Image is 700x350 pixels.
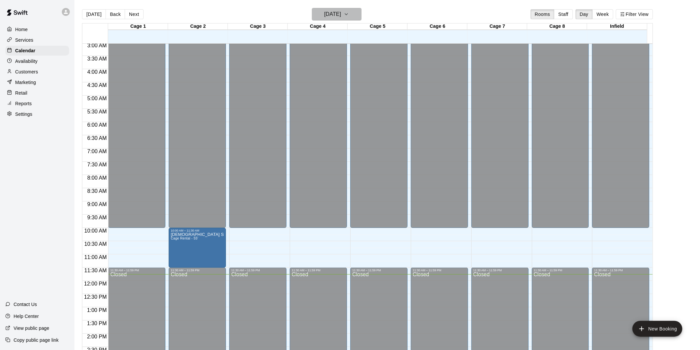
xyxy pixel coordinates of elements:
[292,269,345,272] div: 11:30 AM – 11:59 PM
[86,201,109,207] span: 9:00 AM
[5,88,69,98] a: Retail
[83,268,109,273] span: 11:30 AM
[86,109,109,114] span: 5:30 AM
[594,269,647,272] div: 11:30 AM – 11:59 PM
[82,281,108,286] span: 12:00 PM
[288,23,348,30] div: Cage 4
[14,301,37,308] p: Contact Us
[168,23,228,30] div: Cage 2
[86,135,109,141] span: 6:30 AM
[86,69,109,75] span: 4:00 AM
[15,26,28,33] p: Home
[312,8,362,21] button: [DATE]
[85,307,109,313] span: 1:00 PM
[15,79,36,86] p: Marketing
[5,35,69,45] a: Services
[5,24,69,34] a: Home
[85,321,109,326] span: 1:30 PM
[5,67,69,77] a: Customers
[82,9,106,19] button: [DATE]
[86,82,109,88] span: 4:30 AM
[527,23,587,30] div: Cage 8
[616,9,653,19] button: Filter View
[554,9,573,19] button: Staff
[5,99,69,109] a: Reports
[473,269,527,272] div: 11:30 AM – 11:59 PM
[169,228,226,268] div: 10:00 AM – 11:30 AM: Lady SLuggers
[14,337,59,343] p: Copy public page link
[228,23,288,30] div: Cage 3
[86,43,109,48] span: 3:00 AM
[467,23,527,30] div: Cage 7
[171,237,198,240] span: Cage Rental - 55'
[83,228,109,234] span: 10:00 AM
[171,269,224,272] div: 11:30 AM – 11:59 PM
[86,162,109,167] span: 7:30 AM
[587,23,647,30] div: Infield
[14,325,49,331] p: View public page
[86,149,109,154] span: 7:00 AM
[5,77,69,87] a: Marketing
[83,241,109,247] span: 10:30 AM
[348,23,408,30] div: Cage 5
[633,321,682,337] button: add
[576,9,593,19] button: Day
[108,23,168,30] div: Cage 1
[15,68,38,75] p: Customers
[413,269,466,272] div: 11:30 AM – 11:59 PM
[106,9,125,19] button: Back
[15,111,32,117] p: Settings
[324,10,341,19] h6: [DATE]
[5,109,69,119] a: Settings
[86,96,109,101] span: 5:00 AM
[110,269,163,272] div: 11:30 AM – 11:59 PM
[15,58,38,65] p: Availability
[534,269,587,272] div: 11:30 AM – 11:59 PM
[15,37,33,43] p: Services
[352,269,406,272] div: 11:30 AM – 11:59 PM
[15,47,35,54] p: Calendar
[5,46,69,56] a: Calendar
[408,23,467,30] div: Cage 6
[15,90,27,96] p: Retail
[531,9,554,19] button: Rooms
[85,334,109,339] span: 2:00 PM
[83,254,109,260] span: 11:00 AM
[86,175,109,181] span: 8:00 AM
[86,122,109,128] span: 6:00 AM
[86,56,109,62] span: 3:30 AM
[15,100,32,107] p: Reports
[86,188,109,194] span: 8:30 AM
[125,9,143,19] button: Next
[14,313,39,320] p: Help Center
[231,269,284,272] div: 11:30 AM – 11:59 PM
[592,9,613,19] button: Week
[171,229,224,232] div: 10:00 AM – 11:30 AM
[86,215,109,220] span: 9:30 AM
[82,294,108,300] span: 12:30 PM
[5,56,69,66] a: Availability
